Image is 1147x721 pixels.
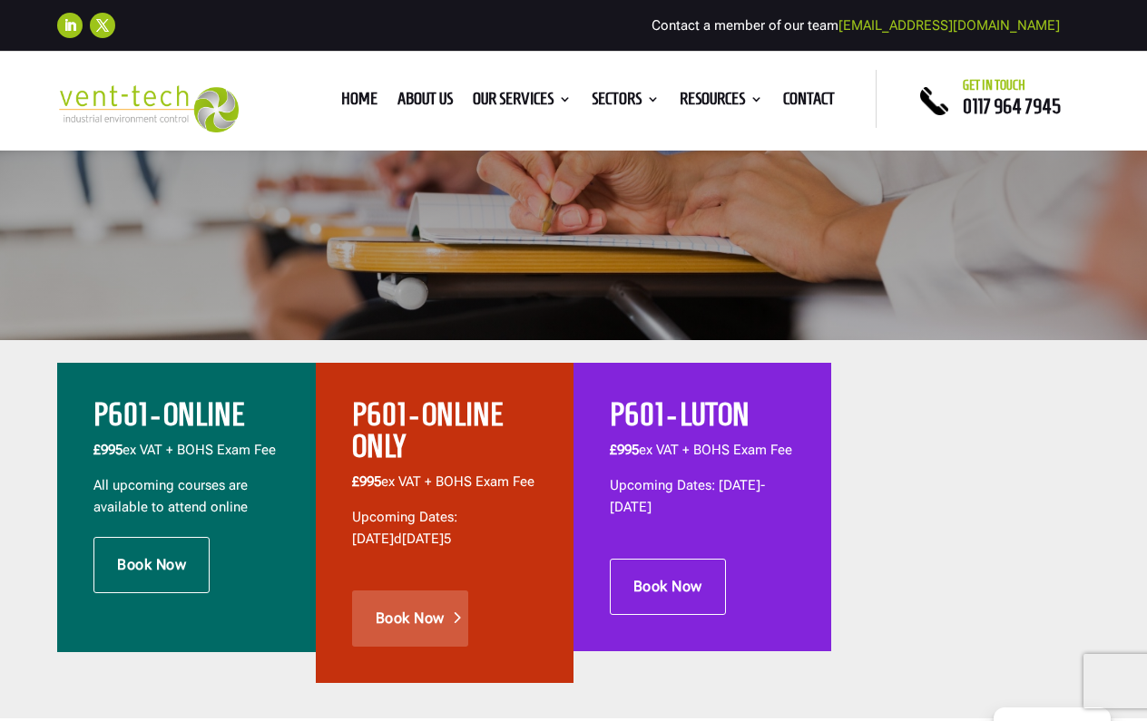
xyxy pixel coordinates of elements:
[352,472,537,507] p: ex VAT + BOHS Exam Fee
[341,93,377,112] a: Home
[473,93,572,112] a: Our Services
[652,17,1060,34] span: Contact a member of our team
[352,507,537,550] p: Upcoming Dates: [DATE]d[DATE]5
[963,78,1025,93] span: Get in touch
[57,85,239,132] img: 2023-09-27T08_35_16.549ZVENT-TECH---Clear-background
[93,477,248,515] span: All upcoming courses are available to attend online
[610,399,795,440] h2: P601 - LUTON
[93,399,279,440] h2: P601 - ONLINE
[838,17,1060,34] a: [EMAIL_ADDRESS][DOMAIN_NAME]
[610,559,726,615] a: Book Now
[963,95,1061,117] a: 0117 964 7945
[93,537,210,593] a: Book Now
[93,442,123,458] b: £995
[783,93,835,112] a: Contact
[90,13,115,38] a: Follow on X
[610,475,795,519] p: Upcoming Dates: [DATE]-[DATE]
[610,442,639,458] span: £995
[352,473,381,490] span: £995
[352,590,468,647] a: Book Now
[397,93,453,112] a: About us
[610,440,795,475] p: ex VAT + BOHS Exam Fee
[57,13,83,38] a: Follow on LinkedIn
[592,93,660,112] a: Sectors
[93,440,279,475] p: ex VAT + BOHS Exam Fee
[352,399,537,472] h2: P601 - ONLINE ONLY
[680,93,763,112] a: Resources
